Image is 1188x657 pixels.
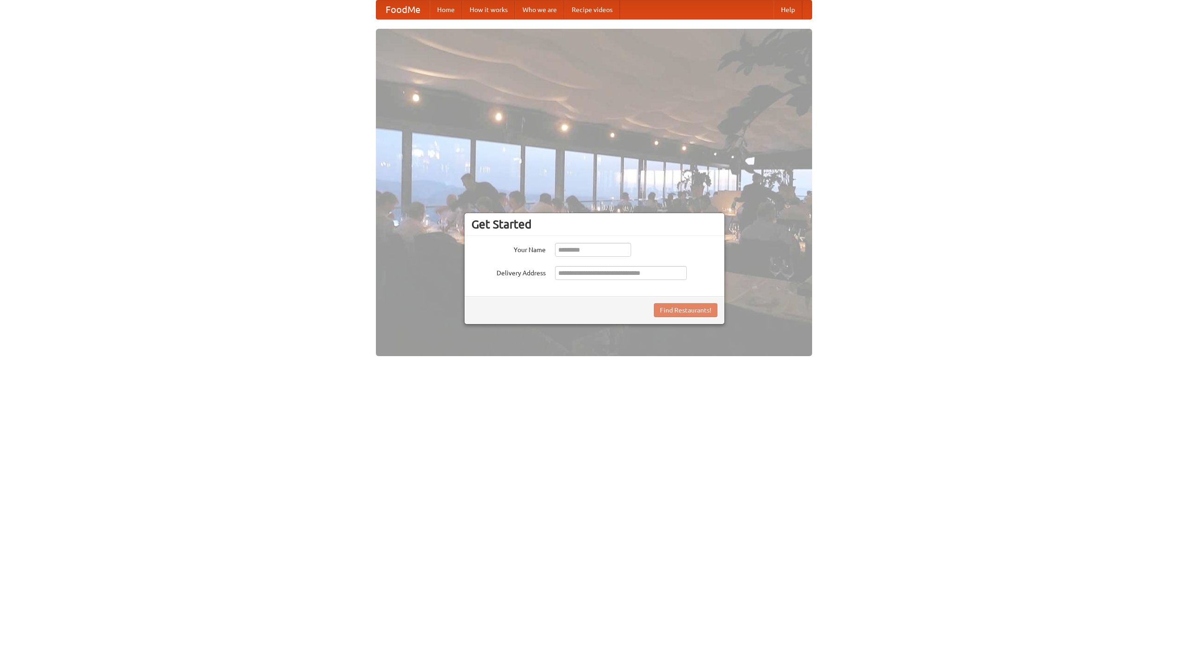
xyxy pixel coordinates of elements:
a: Help [774,0,802,19]
a: How it works [462,0,515,19]
button: Find Restaurants! [654,303,717,317]
a: FoodMe [376,0,430,19]
a: Who we are [515,0,564,19]
a: Recipe videos [564,0,620,19]
a: Home [430,0,462,19]
h3: Get Started [471,217,717,231]
label: Delivery Address [471,266,546,278]
label: Your Name [471,243,546,254]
